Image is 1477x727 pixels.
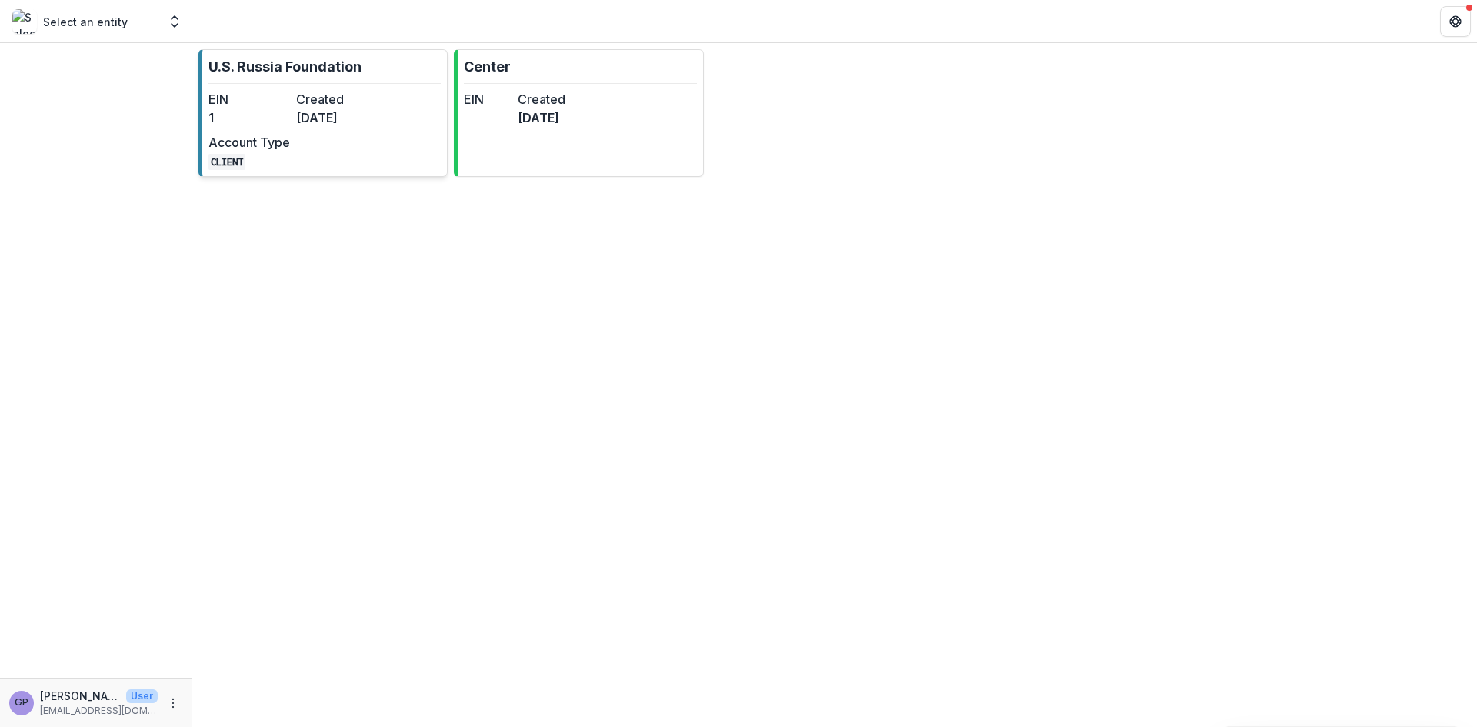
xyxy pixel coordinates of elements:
[198,49,448,177] a: U.S. Russia FoundationEIN1Created[DATE]Account TypeCLIENT
[40,704,158,718] p: [EMAIL_ADDRESS][DOMAIN_NAME]
[208,154,245,170] code: CLIENT
[296,108,378,127] dd: [DATE]
[208,133,290,152] dt: Account Type
[164,694,182,712] button: More
[208,108,290,127] dd: 1
[1440,6,1471,37] button: Get Help
[40,688,120,704] p: [PERSON_NAME]
[12,9,37,34] img: Select an entity
[15,698,28,708] div: Gennady Podolny
[43,14,128,30] p: Select an entity
[296,90,378,108] dt: Created
[518,90,565,108] dt: Created
[464,90,512,108] dt: EIN
[126,689,158,703] p: User
[164,6,185,37] button: Open entity switcher
[208,56,362,77] p: U.S. Russia Foundation
[454,49,703,177] a: CenterEINCreated[DATE]
[464,56,511,77] p: Center
[518,108,565,127] dd: [DATE]
[208,90,290,108] dt: EIN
